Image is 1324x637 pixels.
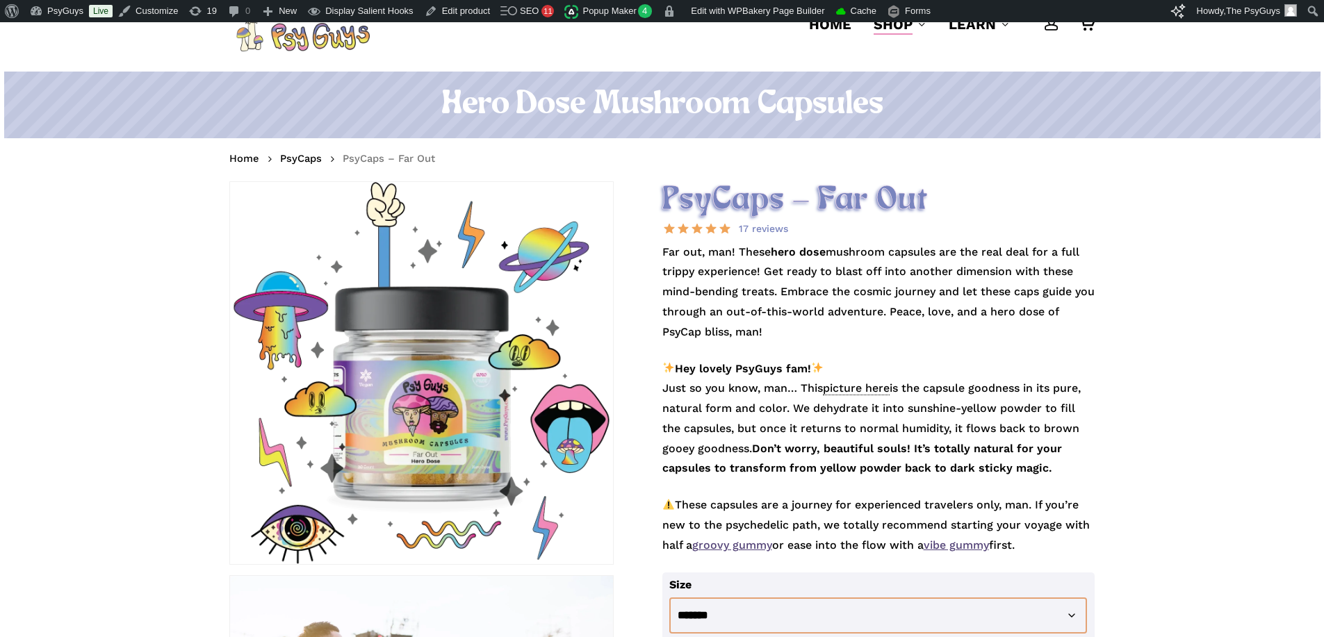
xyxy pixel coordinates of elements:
[949,16,996,33] span: Learn
[662,242,1095,359] p: Far out, man! These mushroom capsules are the real deal for a full trippy experience! Get ready t...
[343,152,435,165] span: PsyCaps – Far Out
[949,15,1010,34] a: Learn
[812,362,823,373] img: ✨
[874,16,913,33] span: Shop
[662,359,1095,496] p: Just so you know, man… This is the capsule goodness in its pure, natural form and color. We dehyd...
[662,495,1095,572] p: These capsules are a journey for experienced travelers only, man. If you’re new to the psychedeli...
[89,5,113,17] a: Live
[662,181,1095,220] h2: PsyCaps – Far Out
[280,151,322,165] a: PsyCaps
[874,15,926,34] a: Shop
[662,362,824,375] strong: Hey lovely PsyGuys fam!
[541,5,554,17] div: 11
[823,381,890,395] span: picture here
[809,16,851,33] span: Home
[638,4,653,18] span: 4
[1284,4,1297,17] img: Avatar photo
[1226,6,1280,16] span: The PsyGuys
[692,538,772,552] a: groovy gummy
[662,442,1062,475] strong: Don’t worry, beautiful souls! It’s totally natural for your capsules to transform from yellow pow...
[771,245,826,258] strong: hero dose
[229,85,1095,124] h1: Hero Dose Mushroom Capsules
[809,15,851,34] a: Home
[669,578,692,591] label: Size
[924,538,989,552] a: vibe gummy
[663,362,674,373] img: ✨
[663,499,674,510] img: ⚠️
[229,151,259,165] a: Home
